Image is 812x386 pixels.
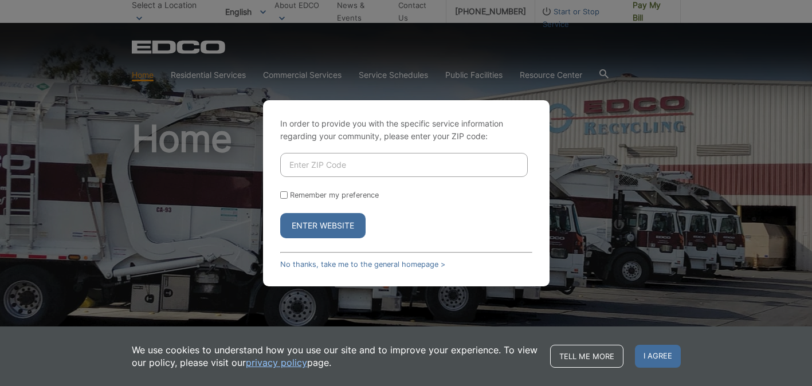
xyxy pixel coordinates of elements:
[280,213,366,238] button: Enter Website
[280,117,532,143] p: In order to provide you with the specific service information regarding your community, please en...
[132,344,539,369] p: We use cookies to understand how you use our site and to improve your experience. To view our pol...
[280,260,445,269] a: No thanks, take me to the general homepage >
[246,356,307,369] a: privacy policy
[550,345,623,368] a: Tell me more
[290,191,379,199] label: Remember my preference
[635,345,681,368] span: I agree
[280,153,528,177] input: Enter ZIP Code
